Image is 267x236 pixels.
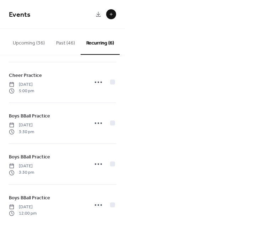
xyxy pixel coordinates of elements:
a: Boys BBall Practice [9,112,50,120]
a: Boys BBall Practice [9,194,50,202]
button: Recurring (6) [81,29,120,55]
span: [DATE] [9,204,37,210]
span: 12:00 pm [9,210,37,217]
span: [DATE] [9,163,34,169]
button: Upcoming (36) [7,29,50,54]
span: [DATE] [9,122,34,129]
button: Past (46) [50,29,81,54]
span: 3:30 pm [9,129,34,135]
span: Boys BBall Practice [9,194,50,201]
button: Submissions [120,29,159,54]
span: [DATE] [9,81,34,88]
span: 5:00 pm [9,88,34,94]
span: Boys BBall Practice [9,153,50,161]
a: Cheer Practice [9,71,42,79]
span: Events [9,8,31,22]
a: Boys BBall Practice [9,153,50,161]
span: 3:30 pm [9,169,34,176]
